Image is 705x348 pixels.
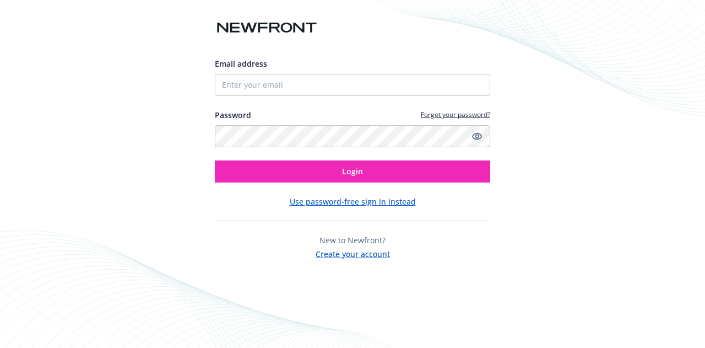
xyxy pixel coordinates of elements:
img: Newfront logo [215,18,319,38]
input: Enter your email [215,74,490,96]
a: Show password [470,130,484,143]
button: Use password-free sign in instead [290,196,416,207]
input: Enter your password [215,125,490,147]
button: Create your account [316,246,390,260]
button: Login [215,160,490,183]
span: New to Newfront? [319,235,386,245]
label: Password [215,109,251,121]
a: Forgot your password? [421,110,490,119]
span: Login [342,166,363,176]
span: Email address [215,58,267,69]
